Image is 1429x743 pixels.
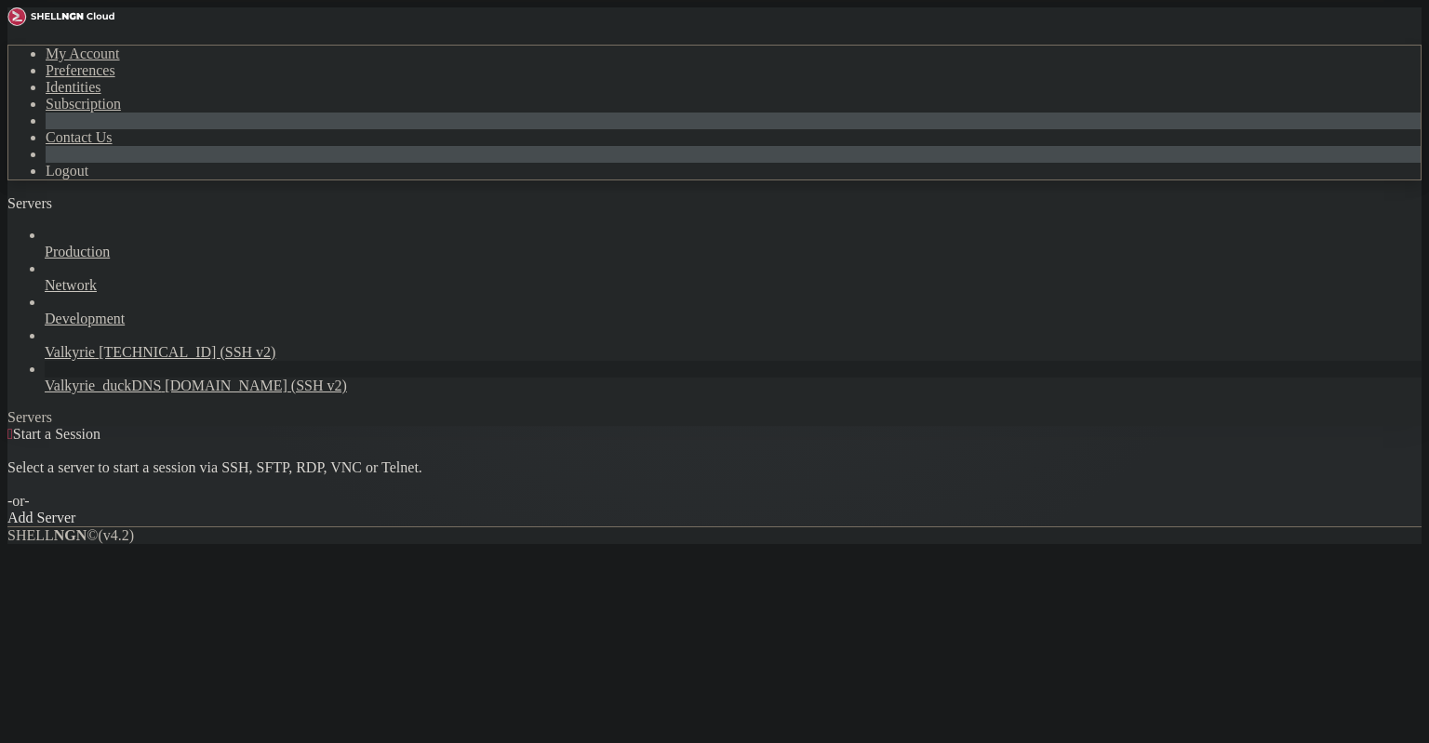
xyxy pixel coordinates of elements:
li: Network [45,260,1422,294]
a: Network [45,277,1422,294]
a: Production [45,244,1422,260]
span: [DOMAIN_NAME] (SSH v2) [165,378,347,393]
span: Network [45,277,97,293]
span: Valkyrie [45,344,95,360]
a: Subscription [46,96,121,112]
span: Start a Session [13,426,100,442]
span: SHELL © [7,527,134,543]
a: Valkyrie_duckDNS [DOMAIN_NAME] (SSH v2) [45,378,1422,394]
b: NGN [54,527,87,543]
a: Preferences [46,62,115,78]
span: Valkyrie_duckDNS [45,378,161,393]
li: Valkyrie [TECHNICAL_ID] (SSH v2) [45,327,1422,361]
div: Select a server to start a session via SSH, SFTP, RDP, VNC or Telnet. -or- [7,443,1422,510]
span: Development [45,311,125,326]
a: Valkyrie [TECHNICAL_ID] (SSH v2) [45,344,1422,361]
a: Servers [7,195,127,211]
span:  [7,426,13,442]
div: Add Server [7,510,1422,526]
a: Development [45,311,1422,327]
div: Servers [7,409,1422,426]
a: Contact Us [46,129,113,145]
li: Development [45,294,1422,327]
span: 4.2.0 [99,527,135,543]
img: Shellngn [7,7,114,26]
li: Valkyrie_duckDNS [DOMAIN_NAME] (SSH v2) [45,361,1422,394]
a: Logout [46,163,88,179]
span: Servers [7,195,52,211]
span: [TECHNICAL_ID] (SSH v2) [99,344,275,360]
li: Production [45,227,1422,260]
a: My Account [46,46,120,61]
span: Production [45,244,110,259]
a: Identities [46,79,101,95]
